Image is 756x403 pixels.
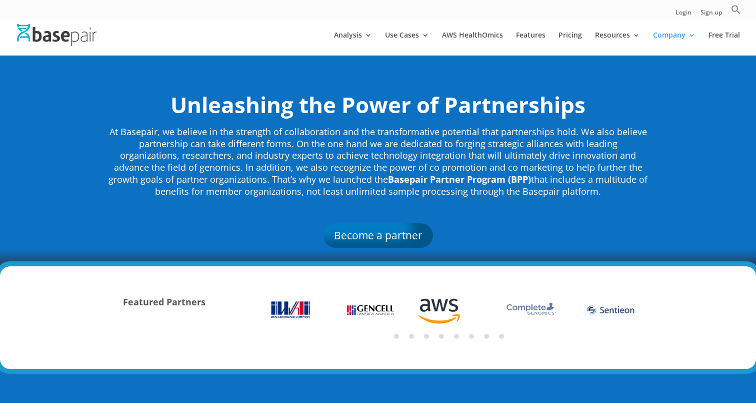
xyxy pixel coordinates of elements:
[700,10,722,20] a: Sign up
[653,32,695,55] a: Company
[439,334,444,339] button: 4 of 2
[484,334,489,339] button: 7 of 2
[394,334,399,339] button: 1 of 2
[170,90,585,120] strong: Unleashing the Power of Partnerships
[454,334,459,339] button: 5 of 2
[409,334,414,339] button: 2 of 2
[17,24,96,46] img: Basepair
[584,304,636,316] img: sentieon
[708,32,740,55] a: Free Trial
[731,5,741,15] svg: Search
[388,173,531,185] strong: Basepair Partner Program (BPP)
[469,334,474,339] button: 6 of 2
[731,5,741,20] a: Search Icon Link
[558,32,582,55] a: Pricing
[385,32,429,55] a: Use Cases
[424,334,429,339] button: 3 of 2
[595,32,640,55] a: Resources
[516,32,545,55] a: Features
[123,296,205,308] strong: Featured Partners
[334,32,372,55] a: Analysis
[108,126,647,197] span: At Basepair, we believe in the strength of collaboration and the transformative potential that pa...
[675,10,691,20] a: Login
[499,334,504,339] button: 8 of 2
[442,32,503,55] a: AWS HealthOmics
[323,223,433,247] a: Become a partner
